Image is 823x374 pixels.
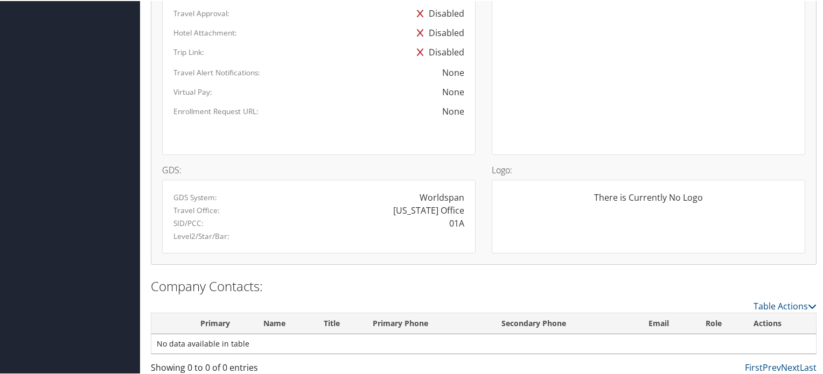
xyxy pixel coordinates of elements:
[412,41,464,61] div: Disabled
[393,203,464,216] div: [US_STATE] Office
[492,165,805,173] h4: Logo:
[763,361,781,372] a: Prev
[173,105,259,116] label: Enrollment Request URL:
[696,312,744,333] th: Role
[781,361,800,372] a: Next
[173,230,229,241] label: Level2/Star/Bar:
[442,65,464,78] div: None
[151,333,816,352] td: No data available in table
[162,165,476,173] h4: GDS:
[639,312,696,333] th: Email
[754,299,817,311] a: Table Actions
[492,312,639,333] th: Secondary Phone
[173,7,229,18] label: Travel Approval:
[412,22,464,41] div: Disabled
[503,190,794,211] div: There is Currently No Logo
[745,361,763,372] a: First
[363,312,492,333] th: Primary Phone
[412,3,464,22] div: Disabled
[173,46,204,57] label: Trip Link:
[173,26,237,37] label: Hotel Attachment:
[449,216,464,229] div: 01A
[173,204,220,215] label: Travel Office:
[314,312,363,333] th: Title
[744,312,816,333] th: Actions
[151,276,817,294] h2: Company Contacts:
[420,190,464,203] div: Worldspan
[173,191,217,202] label: GDS System:
[173,86,212,96] label: Virtual Pay:
[173,217,204,228] label: SID/PCC:
[254,312,314,333] th: Name
[442,84,464,97] div: None
[173,66,260,77] label: Travel Alert Notifications:
[302,104,464,117] div: None
[800,361,817,372] a: Last
[177,312,254,333] th: Primary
